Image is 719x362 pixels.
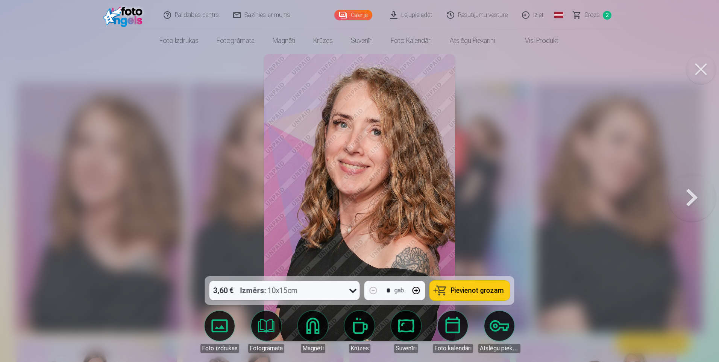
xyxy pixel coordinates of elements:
a: Foto kalendāri [432,311,474,353]
a: Fotogrāmata [245,311,287,353]
div: Magnēti [301,344,325,353]
a: Visi produkti [504,30,569,51]
a: Krūzes [304,30,342,51]
div: Suvenīri [394,344,418,353]
a: Fotogrāmata [208,30,264,51]
a: Foto kalendāri [382,30,441,51]
a: Atslēgu piekariņi [441,30,504,51]
div: Fotogrāmata [248,344,284,353]
div: 10x15cm [240,281,298,300]
strong: Izmērs : [240,285,266,296]
a: Foto izdrukas [199,311,241,353]
div: Foto kalendāri [433,344,473,353]
a: Magnēti [292,311,334,353]
a: Suvenīri [342,30,382,51]
a: Galerija [334,10,372,20]
div: Foto izdrukas [200,344,239,353]
span: Grozs [584,11,600,20]
a: Suvenīri [385,311,427,353]
div: Krūzes [349,344,370,353]
img: /fa1 [103,3,146,27]
div: 3,60 € [209,281,237,300]
span: 2 [603,11,611,20]
span: Pievienot grozam [451,287,504,294]
a: Atslēgu piekariņi [478,311,520,353]
div: Atslēgu piekariņi [478,344,520,353]
a: Magnēti [264,30,304,51]
a: Krūzes [338,311,381,353]
div: gab. [394,286,406,295]
a: Foto izdrukas [150,30,208,51]
button: Pievienot grozam [430,281,510,300]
